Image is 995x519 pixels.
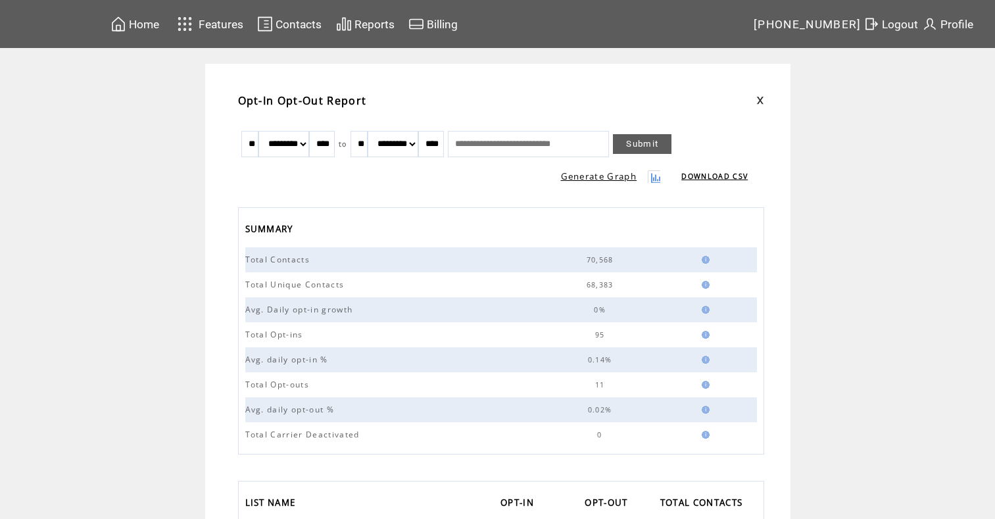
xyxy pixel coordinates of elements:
a: OPT-IN [500,493,541,515]
span: OPT-IN [500,493,537,515]
span: 0.02% [588,405,616,414]
span: Reports [354,18,395,31]
span: Opt-In Opt-Out Report [238,93,367,108]
img: features.svg [174,13,197,35]
a: TOTAL CONTACTS [660,493,750,515]
a: Features [172,11,246,37]
span: 0.14% [588,355,616,364]
img: help.gif [698,306,710,314]
span: Profile [940,18,973,31]
span: Avg. daily opt-in % [245,354,331,365]
a: Profile [920,14,975,34]
img: help.gif [698,431,710,439]
span: 95 [595,330,608,339]
img: help.gif [698,331,710,339]
img: profile.svg [922,16,938,32]
span: Total Contacts [245,254,314,265]
img: exit.svg [863,16,879,32]
span: 0% [594,305,609,314]
span: [PHONE_NUMBER] [754,18,862,31]
span: Avg. Daily opt-in growth [245,304,356,315]
img: help.gif [698,281,710,289]
img: home.svg [110,16,126,32]
span: TOTAL CONTACTS [660,493,746,515]
a: Contacts [255,14,324,34]
span: Contacts [276,18,322,31]
span: Total Unique Contacts [245,279,348,290]
img: creidtcard.svg [408,16,424,32]
img: help.gif [698,256,710,264]
span: to [339,139,347,149]
span: Total Opt-ins [245,329,306,340]
img: help.gif [698,406,710,414]
span: Total Opt-outs [245,379,313,390]
span: 68,383 [587,280,617,289]
a: OPT-OUT [585,493,634,515]
a: Billing [406,14,460,34]
img: contacts.svg [257,16,273,32]
span: 0 [597,430,605,439]
span: LIST NAME [245,493,299,515]
span: Total Carrier Deactivated [245,429,363,440]
span: SUMMARY [245,220,297,241]
span: Features [199,18,243,31]
a: Logout [862,14,920,34]
img: help.gif [698,356,710,364]
a: Reports [334,14,397,34]
span: 11 [595,380,608,389]
span: Billing [427,18,458,31]
a: DOWNLOAD CSV [681,172,748,181]
a: Generate Graph [561,170,637,182]
img: chart.svg [336,16,352,32]
span: Home [129,18,159,31]
span: Avg. daily opt-out % [245,404,338,415]
a: Home [109,14,161,34]
a: Submit [613,134,671,154]
a: LIST NAME [245,493,303,515]
span: 70,568 [587,255,617,264]
span: Logout [882,18,918,31]
img: help.gif [698,381,710,389]
span: OPT-OUT [585,493,631,515]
